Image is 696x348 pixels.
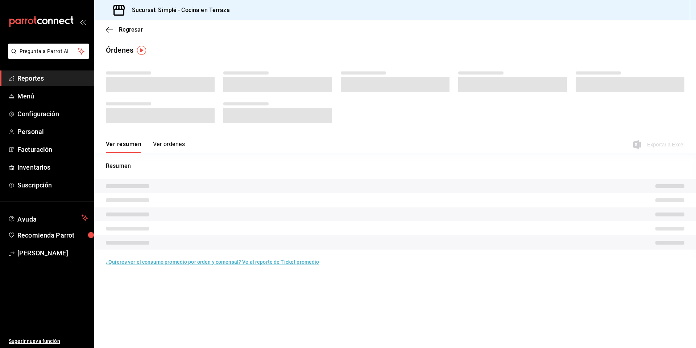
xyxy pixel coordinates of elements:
[20,48,78,55] span: Pregunta a Parrot AI
[17,214,79,222] span: Ayuda
[17,180,88,190] span: Suscripción
[153,141,185,153] button: Ver órdenes
[8,44,89,59] button: Pregunta a Parrot AI
[126,6,230,15] h3: Sucursal: Simplé - Cocina en Terraza
[5,53,89,60] a: Pregunta a Parrot AI
[17,162,88,172] span: Inventarios
[17,91,88,101] span: Menú
[17,73,88,83] span: Reportes
[17,230,88,240] span: Recomienda Parrot
[17,109,88,119] span: Configuración
[106,141,141,153] button: Ver resumen
[106,162,684,170] p: Resumen
[9,337,88,345] span: Sugerir nueva función
[106,141,185,153] div: navigation tabs
[106,259,319,265] a: ¿Quieres ver el consumo promedio por orden y comensal? Ve al reporte de Ticket promedio
[17,127,88,137] span: Personal
[80,19,86,25] button: open_drawer_menu
[119,26,143,33] span: Regresar
[106,45,133,56] div: Órdenes
[17,248,88,258] span: [PERSON_NAME]
[137,46,146,55] img: Tooltip marker
[106,26,143,33] button: Regresar
[17,145,88,154] span: Facturación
